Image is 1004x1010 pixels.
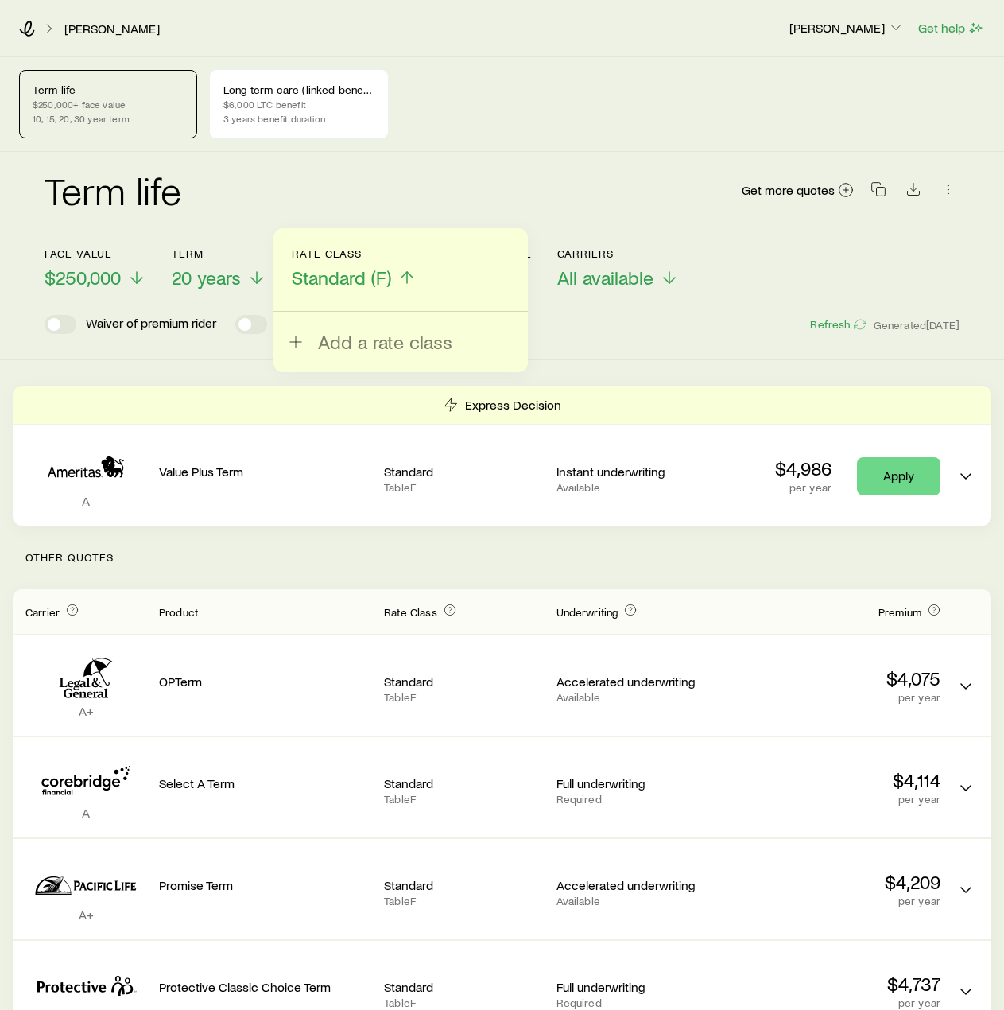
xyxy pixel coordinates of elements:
p: Instant underwriting [556,464,715,480]
a: Apply [857,457,940,495]
a: Long term care (linked benefit)$6,000 LTC benefit3 years benefit duration [210,70,388,138]
h2: Term life [45,171,181,209]
p: Promise Term [159,877,371,893]
p: per year [728,793,940,806]
p: OPTerm [159,674,371,690]
p: A [25,493,146,509]
p: Other Quotes [13,526,991,589]
a: Download CSV [902,185,925,200]
p: Table F [384,691,543,704]
p: Carriers [557,247,679,260]
p: Face value [45,247,146,260]
button: Rate ClassStandard (F) [292,247,417,289]
p: Table F [384,895,543,907]
p: Available [556,481,715,494]
p: $4,075 [728,667,940,690]
p: Rate Class [292,247,417,260]
p: A+ [25,703,146,719]
span: Generated [874,318,959,332]
p: per year [728,996,940,1009]
p: [PERSON_NAME] [789,20,904,36]
p: Long term care (linked benefit) [223,84,374,96]
a: Get more quotes [741,181,855,200]
p: 10, 15, 20, 30 year term [33,112,184,125]
button: Face value$250,000 [45,247,146,289]
p: Standard [384,877,543,893]
p: $4,986 [775,457,831,480]
p: per year [775,481,831,494]
p: Term life [33,84,184,96]
p: Waiver of premium rider [86,315,216,334]
div: Term quotes [13,386,991,526]
p: Available [556,895,715,907]
p: Table F [384,793,543,806]
p: Full underwriting [556,979,715,995]
p: Required [556,793,715,806]
span: Standard (F) [292,266,391,289]
p: Accelerated underwriting [556,674,715,690]
button: Get help [917,19,985,37]
p: Term [172,247,266,260]
span: [DATE] [926,318,959,332]
a: [PERSON_NAME] [64,21,161,37]
p: Express Decision [465,397,561,413]
p: Table F [384,996,543,1009]
span: Product [159,605,198,619]
span: All available [557,266,653,289]
p: Required [556,996,715,1009]
p: $4,114 [728,769,940,791]
button: Term20 years [172,247,266,289]
span: 20 years [172,266,241,289]
button: [PERSON_NAME] [789,19,905,38]
p: Standard [384,464,543,480]
p: per year [728,895,940,907]
p: per year [728,691,940,704]
span: Underwriting [556,605,618,619]
a: Term life$250,000+ face value10, 15, 20, 30 year term [19,70,197,138]
p: Value Plus Term [159,464,371,480]
span: $250,000 [45,266,121,289]
p: Protective Classic Choice Term [159,979,371,995]
p: Standard [384,979,543,995]
p: Accelerated underwriting [556,877,715,893]
span: Get more quotes [742,184,835,196]
p: A [25,805,146,821]
span: Carrier [25,605,60,619]
p: 3 years benefit duration [223,112,374,125]
p: Table F [384,481,543,494]
p: $250,000+ face value [33,98,184,111]
p: Standard [384,674,543,690]
p: $6,000 LTC benefit [223,98,374,111]
button: CarriersAll available [557,247,679,289]
p: $4,737 [728,973,940,995]
button: Refresh [809,317,866,332]
p: $4,209 [728,871,940,893]
p: A+ [25,907,146,923]
p: Full underwriting [556,775,715,791]
span: Rate Class [384,605,437,619]
p: Standard [384,775,543,791]
p: Available [556,691,715,704]
span: Premium [878,605,921,619]
p: Select A Term [159,775,371,791]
